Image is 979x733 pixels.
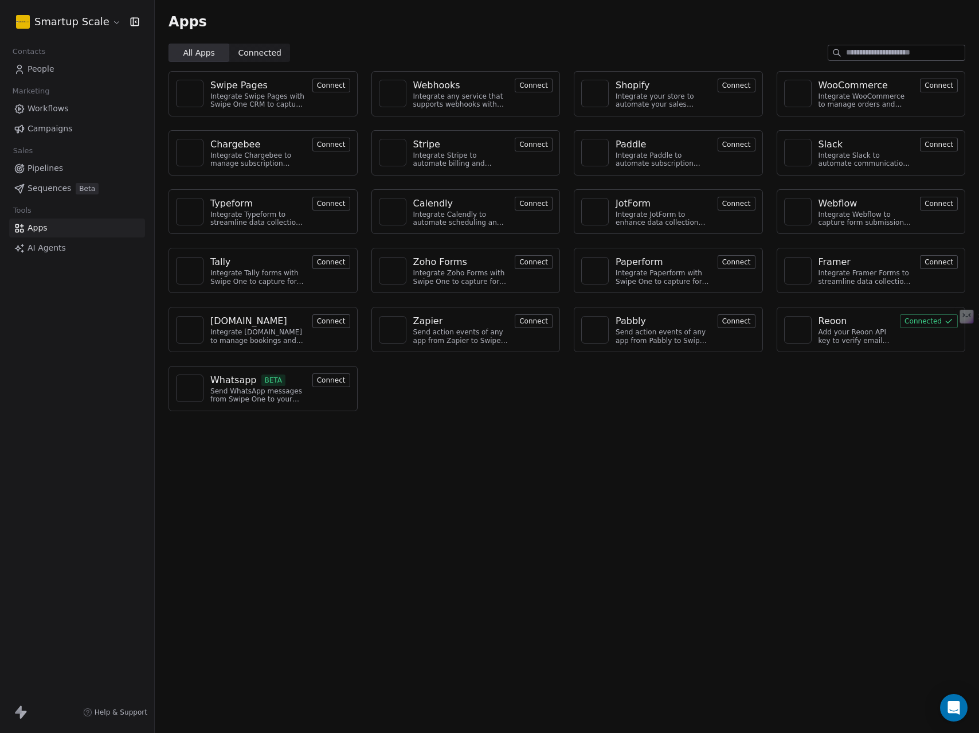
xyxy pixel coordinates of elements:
div: Slack [819,138,843,151]
div: WooCommerce [819,79,888,92]
div: Tally [210,255,230,269]
a: Connect [718,256,755,267]
a: NA [581,316,609,344]
button: Smartup Scale [14,12,122,32]
button: Connect [312,314,350,328]
div: Integrate JotForm to enhance data collection and improve customer engagement. [616,210,711,227]
a: NA [379,198,406,225]
div: Paddle [616,138,646,151]
a: Slack [819,138,914,151]
a: NA [176,198,203,225]
button: Connect [920,79,958,92]
a: JotForm [616,197,711,210]
div: Webhooks [413,79,460,92]
span: Sales [8,142,38,159]
button: Connect [920,138,958,151]
div: Stripe [413,138,440,151]
div: Integrate Zoho Forms with Swipe One to capture form submissions. [413,269,508,286]
div: Zoho Forms [413,255,467,269]
a: NA [379,80,406,107]
a: Pabbly [616,314,711,328]
span: AI Agents [28,242,66,254]
span: Tools [8,202,36,219]
button: Connect [920,255,958,269]
span: Sequences [28,182,71,194]
span: Help & Support [95,708,147,717]
a: Shopify [616,79,711,92]
div: Integrate Paddle to automate subscription management and customer engagement. [616,151,711,168]
a: SequencesBeta [9,179,145,198]
span: People [28,63,54,75]
img: NA [384,144,401,161]
span: Contacts [7,43,50,60]
a: Connect [515,256,553,267]
a: NA [379,316,406,344]
img: NA [586,262,604,279]
a: Connect [515,198,553,209]
a: NA [784,316,812,344]
img: NA [181,380,198,397]
button: Connect [515,138,553,151]
span: Workflows [28,103,69,115]
a: Connect [920,80,958,91]
a: Paperform [616,255,711,269]
img: NA [181,203,198,220]
button: Connect [718,255,755,269]
img: NA [181,321,198,338]
a: Tally [210,255,306,269]
button: Connect [312,255,350,269]
a: Connect [920,139,958,150]
img: NA [586,85,604,102]
a: NA [784,80,812,107]
img: 0.png [16,15,30,29]
button: Connected [900,314,958,328]
button: Connect [312,197,350,210]
a: Connect [718,315,755,326]
a: Connect [515,139,553,150]
a: Zapier [413,314,508,328]
a: Connect [312,315,350,326]
a: People [9,60,145,79]
button: Connect [718,314,755,328]
button: Connect [718,79,755,92]
a: Zoho Forms [413,255,508,269]
img: NA [181,85,198,102]
img: NA [384,203,401,220]
div: Whatsapp [210,373,257,387]
a: NA [176,80,203,107]
img: NA [384,321,401,338]
div: Integrate [DOMAIN_NAME] to manage bookings and streamline scheduling. [210,328,306,345]
a: NA [176,139,203,166]
span: Connected [238,47,281,59]
a: Connect [718,80,755,91]
img: NA [789,203,806,220]
a: AI Agents [9,239,145,258]
div: Integrate Stripe to automate billing and payments. [413,151,508,168]
span: Smartup Scale [34,14,109,29]
span: Campaigns [28,123,72,135]
img: NA [586,144,604,161]
div: Integrate Slack to automate communication and collaboration. [819,151,914,168]
button: Connect [312,138,350,151]
a: Connect [515,80,553,91]
span: BETA [261,375,286,386]
a: NA [581,80,609,107]
a: Webflow [819,197,914,210]
img: NA [789,262,806,279]
div: Swipe Pages [210,79,268,92]
button: Connect [515,314,553,328]
div: Integrate Framer Forms to streamline data collection and customer engagement. [819,269,914,286]
div: Integrate WooCommerce to manage orders and customer data [819,92,914,109]
button: Connect [515,197,553,210]
span: Apps [169,13,207,30]
a: Connect [312,375,350,385]
a: Pipelines [9,159,145,178]
a: Typeform [210,197,306,210]
a: Connect [312,198,350,209]
a: Connect [312,80,350,91]
img: NA [789,85,806,102]
div: Reoon [819,314,847,328]
div: Integrate Calendly to automate scheduling and event management. [413,210,508,227]
a: Calendly [413,197,508,210]
a: Chargebee [210,138,306,151]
